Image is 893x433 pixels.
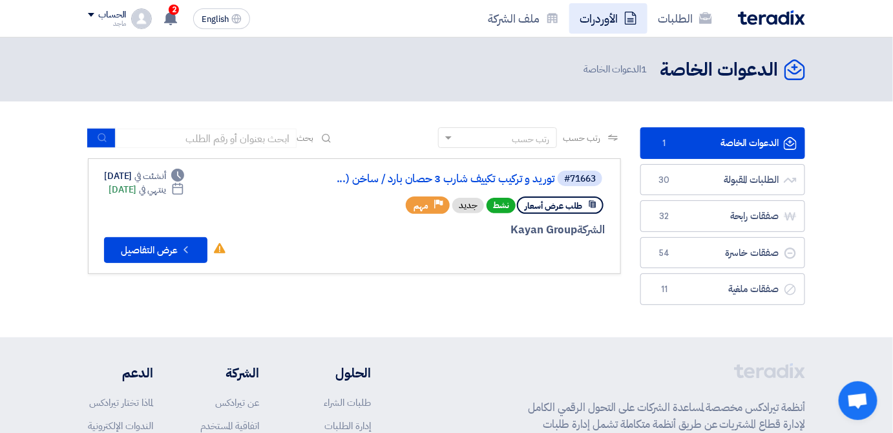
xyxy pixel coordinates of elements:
span: طلب عرض أسعار [525,200,582,212]
a: عن تيرادكس [215,396,259,410]
span: الشركة [577,222,605,238]
button: عرض التفاصيل [104,237,207,263]
div: Open chat [839,381,877,420]
h2: الدعوات الخاصة [660,58,778,83]
a: الأوردرات [569,3,647,34]
span: 1 [657,137,672,150]
div: الحساب [98,10,126,21]
span: ينتهي في [139,183,165,196]
a: الندوات الإلكترونية [88,419,153,433]
span: رتب حسب [563,131,600,145]
div: Kayan Group [294,222,605,238]
div: [DATE] [109,183,184,196]
div: جديد [452,198,484,213]
span: مهم [414,200,428,212]
a: الدعوات الخاصة1 [640,127,805,159]
span: 30 [657,174,672,187]
span: بحث [297,131,313,145]
a: الطلبات المقبولة30 [640,164,805,196]
span: 11 [657,283,672,296]
span: أنشئت في [134,169,165,183]
a: طلبات الشراء [324,396,371,410]
div: رتب حسب [512,132,550,146]
img: profile_test.png [131,8,152,29]
a: الطلبات [647,3,722,34]
a: ملف الشركة [478,3,569,34]
a: صفقات ملغية11 [640,273,805,305]
span: English [202,15,229,24]
a: توريد و تركيب تكييف شارب 3 حصان بارد / ساخن (... [297,173,555,185]
button: English [193,8,250,29]
span: 32 [657,210,672,223]
a: اتفاقية المستخدم [200,419,259,433]
a: صفقات خاسرة54 [640,237,805,269]
span: 2 [169,5,179,15]
a: صفقات رابحة32 [640,200,805,232]
li: الحلول [298,363,371,383]
span: الدعوات الخاصة [583,62,649,77]
img: Teradix logo [738,10,805,25]
span: 1 [641,62,647,76]
span: نشط [487,198,516,213]
div: ماجد [88,20,126,27]
div: [DATE] [104,169,184,183]
li: الدعم [88,363,153,383]
input: ابحث بعنوان أو رقم الطلب [116,129,297,148]
div: #71663 [564,174,596,184]
li: الشركة [192,363,259,383]
a: لماذا تختار تيرادكس [89,396,153,410]
a: إدارة الطلبات [324,419,371,433]
span: 54 [657,247,672,260]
